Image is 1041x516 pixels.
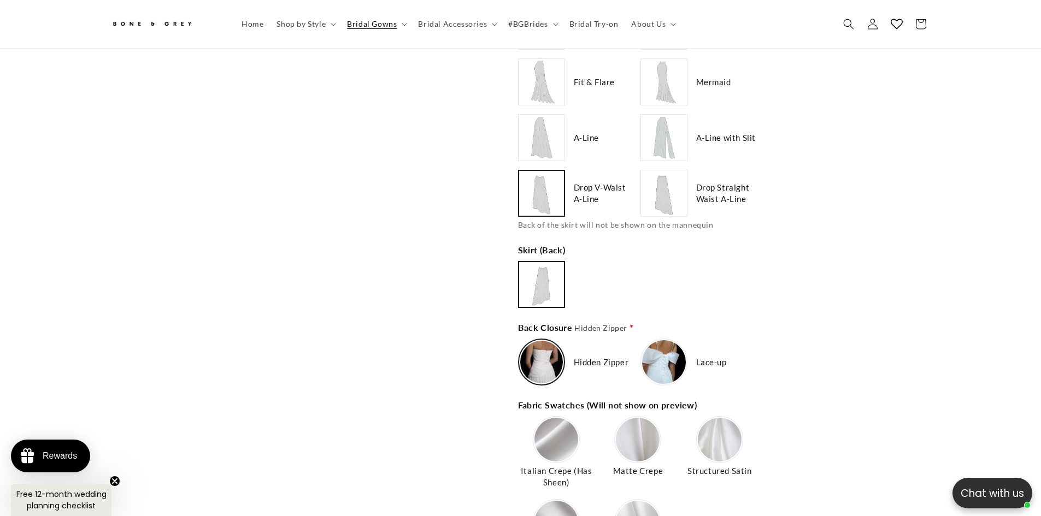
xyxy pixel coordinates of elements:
span: Bridal Accessories [418,19,487,29]
span: Italian Crepe (Has Sheen) [518,465,595,488]
span: Skirt (Back) [518,244,568,257]
span: Home [242,19,263,29]
span: Back Closure [518,321,627,334]
summary: About Us [625,13,680,35]
p: Chat with us [952,485,1032,501]
img: Bone and Grey Bridal [111,15,193,33]
img: https://cdn.shopify.com/s/files/1/0750/3832/7081/files/mermaid_dee7e2e6-f0b9-4e85-9a0c-8360725759... [642,60,686,104]
span: Bridal Try-on [569,19,619,29]
summary: Bridal Gowns [340,13,411,35]
img: https://cdn.shopify.com/s/files/1/0750/3832/7081/files/1-Italian-Crepe_995fc379-4248-4617-84cd-83... [534,418,578,461]
img: https://cdn.shopify.com/s/files/1/0750/3832/7081/files/drop-v-waist-aline_-_back_458619ff-139d-4d... [520,263,563,306]
a: Bridal Try-on [563,13,625,35]
img: https://cdn.shopify.com/s/files/1/0750/3832/7081/files/drop-straight-waist-aline_17ac0158-d5ad-45... [642,171,686,215]
button: Close teaser [109,476,120,487]
img: https://cdn.shopify.com/s/files/1/0750/3832/7081/files/3-Matte-Crepe_80be2520-7567-4bc4-80bf-3eeb... [616,418,660,461]
span: Back of the skirt will not be shown on the mannequin [518,220,714,229]
img: https://cdn.shopify.com/s/files/1/0750/3832/7081/files/4-Satin.jpg?v=1756368085 [698,418,742,461]
div: Rewards [43,451,77,461]
span: Structured Satin [686,465,754,477]
span: A-Line [574,132,599,144]
span: Free 12-month wedding planning checklist [16,489,107,511]
div: Free 12-month wedding planning checklistClose teaser [11,484,111,516]
span: #BGBrides [508,19,548,29]
img: https://cdn.shopify.com/s/files/1/0750/3832/7081/files/fit_and_flare_4a72e90a-0f71-42d7-a592-d461... [520,60,563,104]
img: https://cdn.shopify.com/s/files/1/0750/3832/7081/files/Closure-lace-up.jpg?v=1756370613 [642,340,686,384]
a: Home [235,13,270,35]
span: Lace-up [696,357,727,368]
span: Drop V-Waist A-Line [574,182,636,205]
span: Hidden Zipper [574,323,627,333]
a: Bone and Grey Bridal [107,11,224,37]
summary: Search [837,12,861,36]
span: Shop by Style [277,19,326,29]
img: https://cdn.shopify.com/s/files/1/0750/3832/7081/files/Closure-zipper.png?v=1756370614 [520,341,563,383]
span: About Us [631,19,666,29]
span: Fabric Swatches (Will not show on preview) [518,399,699,412]
summary: Bridal Accessories [411,13,502,35]
summary: #BGBrides [502,13,562,35]
span: Mermaid [696,76,731,88]
img: https://cdn.shopify.com/s/files/1/0750/3832/7081/files/drop-v-waist-aline_078bfe7f-748c-4646-87b8... [520,172,563,215]
span: Matte Crepe [611,465,665,477]
span: Hidden Zipper [574,357,629,368]
span: Fit & Flare [574,76,615,88]
span: A-Line with Slit [696,132,756,144]
summary: Shop by Style [270,13,340,35]
button: Open chatbox [952,478,1032,508]
img: https://cdn.shopify.com/s/files/1/0750/3832/7081/files/a-line_37bf069e-4231-4b1a-bced-7ad1a487183... [520,116,563,159]
span: Drop Straight Waist A-Line [696,182,758,205]
span: Bridal Gowns [347,19,397,29]
img: https://cdn.shopify.com/s/files/1/0750/3832/7081/files/a-line_slit_3a481983-194c-46fe-90b3-ce96d0... [642,116,686,159]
